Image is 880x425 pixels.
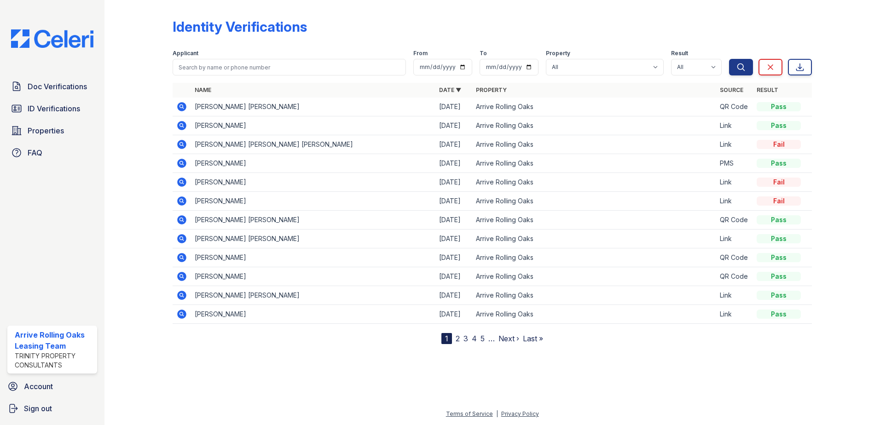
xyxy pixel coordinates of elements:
div: Pass [757,121,801,130]
td: [PERSON_NAME] [191,248,435,267]
td: [PERSON_NAME] [PERSON_NAME] [191,211,435,230]
div: 1 [441,333,452,344]
div: Fail [757,196,801,206]
td: [DATE] [435,173,472,192]
a: Property [476,86,507,93]
td: [DATE] [435,98,472,116]
div: | [496,410,498,417]
div: Fail [757,140,801,149]
td: [PERSON_NAME] [PERSON_NAME] [191,286,435,305]
td: Arrive Rolling Oaks [472,305,717,324]
a: 5 [481,334,485,343]
td: Link [716,192,753,211]
a: Properties [7,121,97,140]
span: Properties [28,125,64,136]
label: Property [546,50,570,57]
label: To [480,50,487,57]
a: Next › [498,334,519,343]
span: Doc Verifications [28,81,87,92]
td: Arrive Rolling Oaks [472,192,717,211]
img: CE_Logo_Blue-a8612792a0a2168367f1c8372b55b34899dd931a85d93a1a3d3e32e68fde9ad4.png [4,29,101,48]
a: Result [757,86,778,93]
td: Arrive Rolling Oaks [472,286,717,305]
td: [PERSON_NAME] [191,192,435,211]
td: Link [716,135,753,154]
td: Link [716,116,753,135]
div: Pass [757,234,801,243]
td: [DATE] [435,116,472,135]
td: QR Code [716,211,753,230]
a: FAQ [7,144,97,162]
div: Fail [757,178,801,187]
div: Arrive Rolling Oaks Leasing Team [15,329,93,351]
div: Trinity Property Consultants [15,351,93,370]
label: Applicant [173,50,198,57]
td: [DATE] [435,286,472,305]
td: [DATE] [435,154,472,173]
td: PMS [716,154,753,173]
div: Pass [757,215,801,224]
a: Date ▼ [439,86,461,93]
a: Last » [523,334,543,343]
input: Search by name or phone number [173,59,406,75]
td: QR Code [716,98,753,116]
span: FAQ [28,147,42,158]
a: 2 [456,334,460,343]
span: Account [24,381,53,392]
a: 4 [472,334,477,343]
td: Arrive Rolling Oaks [472,173,717,192]
td: QR Code [716,267,753,286]
td: Arrive Rolling Oaks [472,135,717,154]
td: Arrive Rolling Oaks [472,230,717,248]
td: [PERSON_NAME] [191,154,435,173]
td: Link [716,230,753,248]
td: Link [716,286,753,305]
td: Link [716,173,753,192]
td: QR Code [716,248,753,267]
a: ID Verifications [7,99,97,118]
div: Pass [757,291,801,300]
td: Arrive Rolling Oaks [472,116,717,135]
a: Name [195,86,211,93]
label: From [413,50,428,57]
td: [PERSON_NAME] [191,173,435,192]
a: 3 [463,334,468,343]
div: Pass [757,159,801,168]
td: [PERSON_NAME] [191,267,435,286]
td: [DATE] [435,211,472,230]
a: Sign out [4,399,101,418]
div: Identity Verifications [173,18,307,35]
td: [DATE] [435,305,472,324]
td: Arrive Rolling Oaks [472,211,717,230]
td: Link [716,305,753,324]
span: Sign out [24,403,52,414]
a: Doc Verifications [7,77,97,96]
td: [PERSON_NAME] [PERSON_NAME] [PERSON_NAME] [191,135,435,154]
span: … [488,333,495,344]
td: [DATE] [435,230,472,248]
td: [PERSON_NAME] [PERSON_NAME] [191,98,435,116]
td: [PERSON_NAME] [191,116,435,135]
td: Arrive Rolling Oaks [472,267,717,286]
a: Terms of Service [446,410,493,417]
div: Pass [757,102,801,111]
td: [DATE] [435,192,472,211]
td: [DATE] [435,135,472,154]
td: Arrive Rolling Oaks [472,248,717,267]
td: Arrive Rolling Oaks [472,98,717,116]
td: Arrive Rolling Oaks [472,154,717,173]
label: Result [671,50,688,57]
div: Pass [757,253,801,262]
div: Pass [757,272,801,281]
td: [DATE] [435,267,472,286]
a: Account [4,377,101,396]
td: [PERSON_NAME] [191,305,435,324]
a: Privacy Policy [501,410,539,417]
span: ID Verifications [28,103,80,114]
a: Source [720,86,743,93]
td: [PERSON_NAME] [PERSON_NAME] [191,230,435,248]
div: Pass [757,310,801,319]
td: [DATE] [435,248,472,267]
